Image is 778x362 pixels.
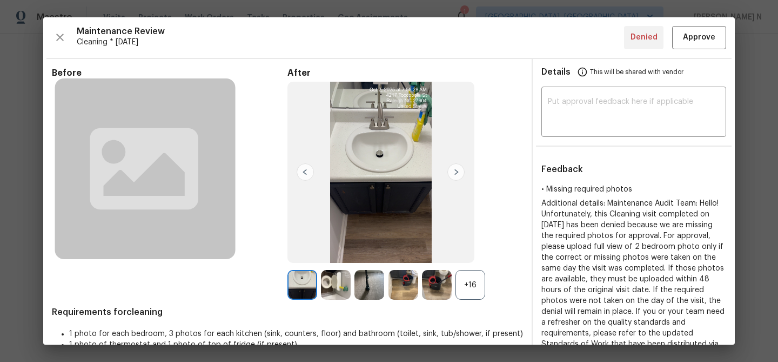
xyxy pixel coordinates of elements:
[541,186,632,193] span: • Missing required photos
[297,163,314,181] img: left-chevron-button-url
[77,37,624,48] span: Cleaning * [DATE]
[69,328,523,339] li: 1 photo for each bedroom, 3 photos for each kitchen (sink, counters, floor) and bathroom (toilet,...
[541,200,725,359] span: Additional details: Maintenance Audit Team: Hello! Unfortunately, this Cleaning visit completed o...
[683,31,715,44] span: Approve
[77,26,624,37] span: Maintenance Review
[52,68,287,78] span: Before
[672,26,726,49] button: Approve
[455,270,485,300] div: +16
[541,165,583,174] span: Feedback
[590,59,683,85] span: This will be shared with vendor
[287,68,523,78] span: After
[69,339,523,350] li: 1 photo of thermostat and 1 photo of top of fridge (if present)
[52,307,523,318] span: Requirements for cleaning
[541,59,571,85] span: Details
[447,163,465,181] img: right-chevron-button-url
